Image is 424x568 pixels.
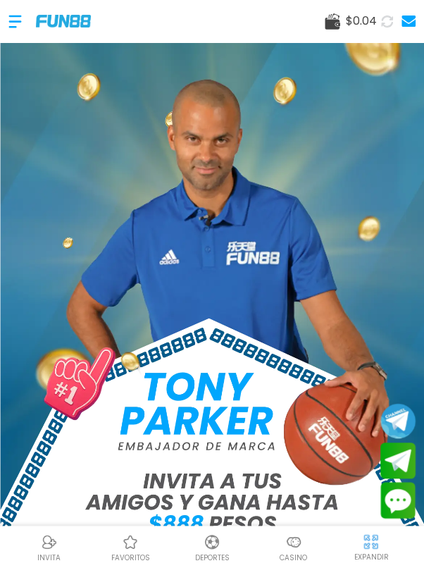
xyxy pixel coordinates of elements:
p: Casino [280,552,307,563]
a: ReferralReferralINVITA [8,531,90,563]
button: Join telegram channel [380,402,416,439]
p: INVITA [37,552,61,563]
img: hide [362,533,380,550]
button: Contact customer service [380,482,416,519]
img: Deportes [204,533,220,550]
button: Join telegram [380,443,416,479]
a: CasinoCasinoCasino [253,531,335,563]
img: Casino [285,533,302,550]
p: EXPANDIR [354,552,388,562]
a: Casino FavoritosCasino Favoritosfavoritos [90,531,172,563]
p: favoritos [111,552,150,563]
p: Deportes [194,552,229,563]
img: Casino Favoritos [122,533,139,550]
a: DeportesDeportesDeportes [171,531,253,563]
img: Referral [41,533,58,550]
span: $ 0.04 [346,13,377,30]
img: Company Logo [36,15,91,27]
